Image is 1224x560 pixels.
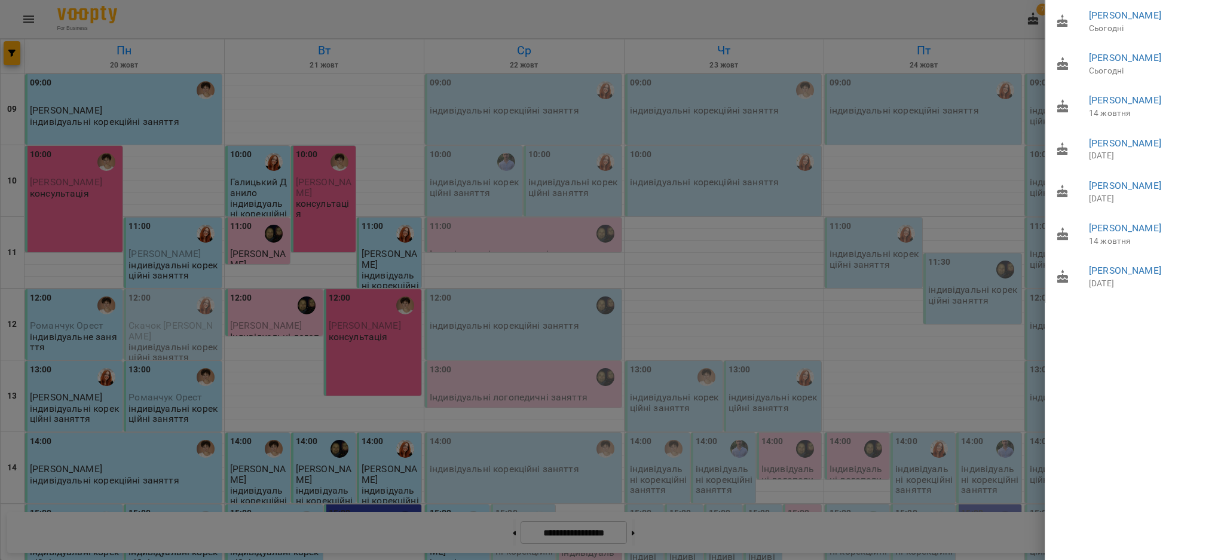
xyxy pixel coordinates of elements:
p: 14 жовтня [1089,108,1215,120]
p: [DATE] [1089,278,1215,290]
p: [DATE] [1089,150,1215,162]
a: [PERSON_NAME] [1089,10,1161,21]
a: [PERSON_NAME] [1089,180,1161,191]
a: [PERSON_NAME] [1089,94,1161,106]
a: [PERSON_NAME] [1089,222,1161,234]
p: 14 жовтня [1089,235,1215,247]
a: [PERSON_NAME] [1089,265,1161,276]
p: Сьогодні [1089,65,1215,77]
a: [PERSON_NAME] [1089,52,1161,63]
p: [DATE] [1089,193,1215,205]
a: [PERSON_NAME] [1089,137,1161,149]
p: Сьогодні [1089,23,1215,35]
